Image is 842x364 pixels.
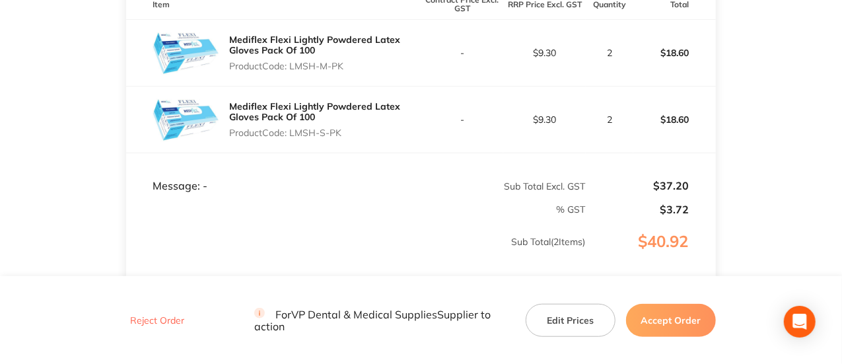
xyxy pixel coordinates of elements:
p: Sub Total ( 2 Items) [127,237,585,273]
p: 2 [586,114,632,125]
button: Reject Order [126,314,188,326]
p: Product Code: LMSH-S-PK [229,127,421,138]
p: $3.72 [586,203,689,215]
p: For VP Dental & Medical Supplies Supplier to action [254,307,510,332]
p: - [422,114,503,125]
div: Open Intercom Messenger [784,306,816,338]
p: $18.60 [634,37,715,69]
a: Mediflex Flexi Lightly Powdered Latex Gloves Pack Of 100 [229,100,400,123]
p: % GST [127,204,585,215]
p: $40.92 [586,233,715,277]
p: $9.30 [504,114,585,125]
p: $37.20 [586,180,689,192]
p: Sub Total Excl. GST [422,181,586,192]
img: bjA4N3ZqNA [153,20,219,86]
button: Edit Prices [526,303,615,336]
td: Message: - [126,153,421,193]
p: $9.30 [504,48,585,58]
p: Product Code: LMSH-M-PK [229,61,421,71]
p: 2 [586,48,632,58]
a: Mediflex Flexi Lightly Powdered Latex Gloves Pack Of 100 [229,34,400,56]
p: - [422,48,503,58]
p: $18.60 [634,104,715,135]
img: aHkxYnd1dw [153,87,219,153]
button: Accept Order [626,303,716,336]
